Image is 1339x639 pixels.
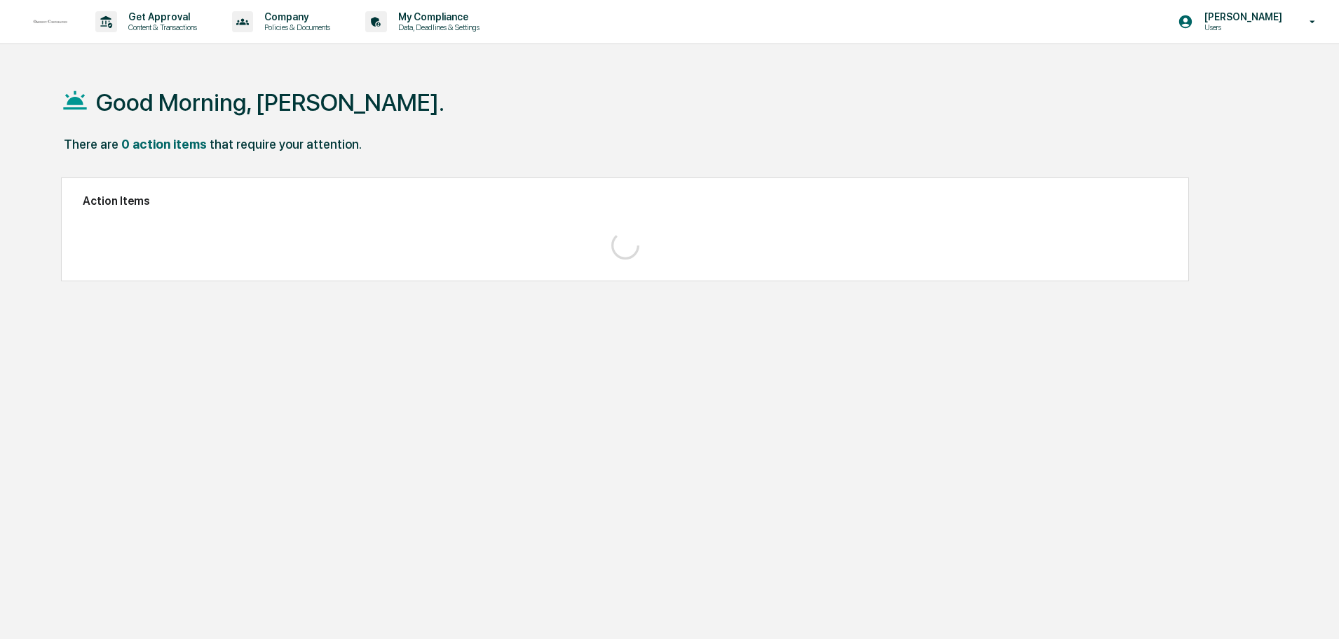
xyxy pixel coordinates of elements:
[117,11,204,22] p: Get Approval
[210,137,362,152] div: that require your attention.
[1193,22,1289,32] p: Users
[253,22,337,32] p: Policies & Documents
[387,22,487,32] p: Data, Deadlines & Settings
[117,22,204,32] p: Content & Transactions
[83,194,1167,208] h2: Action Items
[64,137,118,152] div: There are
[96,88,444,116] h1: Good Morning, [PERSON_NAME].
[1193,11,1289,22] p: [PERSON_NAME]
[253,11,337,22] p: Company
[387,11,487,22] p: My Compliance
[34,19,67,25] img: logo
[121,137,207,152] div: 0 action items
